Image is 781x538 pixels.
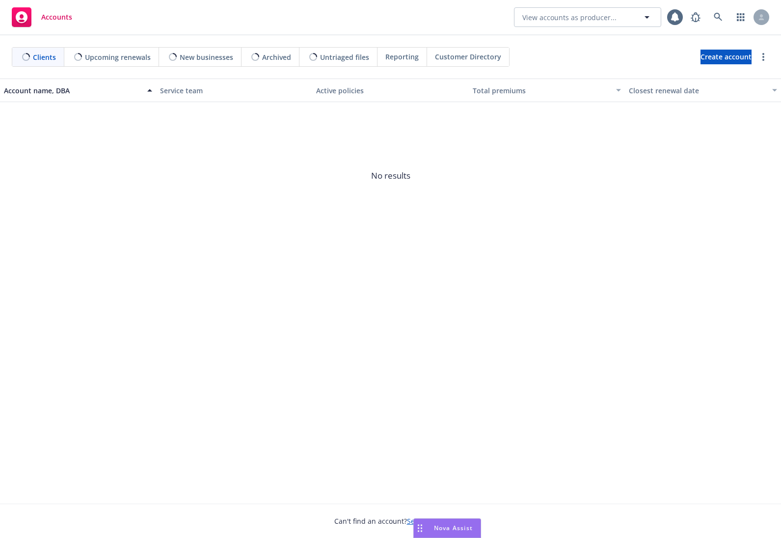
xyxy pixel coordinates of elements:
[522,12,617,23] span: View accounts as producer...
[469,79,625,102] button: Total premiums
[700,50,752,64] a: Create account
[41,13,72,21] span: Accounts
[160,85,308,96] div: Service team
[262,52,291,62] span: Archived
[757,51,769,63] a: more
[85,52,151,62] span: Upcoming renewals
[625,79,781,102] button: Closest renewal date
[407,516,447,526] a: Search for it
[435,52,501,62] span: Customer Directory
[731,7,751,27] a: Switch app
[434,524,473,532] span: Nova Assist
[514,7,661,27] button: View accounts as producer...
[156,79,312,102] button: Service team
[413,518,481,538] button: Nova Assist
[334,516,447,526] span: Can't find an account?
[686,7,705,27] a: Report a Bug
[629,85,766,96] div: Closest renewal date
[4,85,141,96] div: Account name, DBA
[385,52,419,62] span: Reporting
[180,52,233,62] span: New businesses
[8,3,76,31] a: Accounts
[473,85,610,96] div: Total premiums
[316,85,464,96] div: Active policies
[33,52,56,62] span: Clients
[708,7,728,27] a: Search
[312,79,468,102] button: Active policies
[414,519,426,538] div: Drag to move
[700,48,752,66] span: Create account
[320,52,369,62] span: Untriaged files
